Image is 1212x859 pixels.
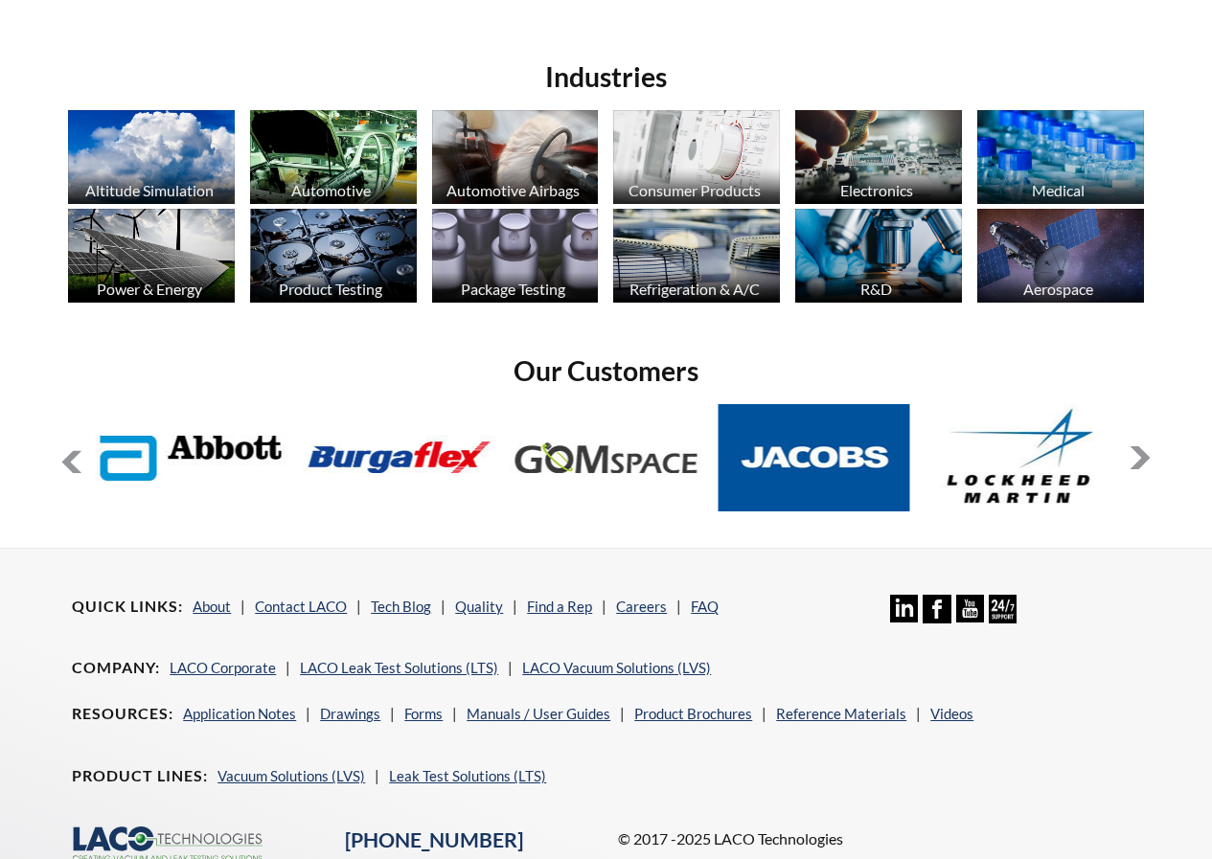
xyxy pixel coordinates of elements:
[527,598,592,615] a: Find a Rep
[610,280,778,298] div: Refrigeration & A/C
[389,767,546,784] a: Leak Test Solutions (LTS)
[96,404,287,511] img: Abbott-Labs.jpg
[792,181,960,199] div: Electronics
[792,280,960,298] div: R&D
[65,280,233,298] div: Power & Energy
[432,209,599,307] a: Package Testing
[429,181,597,199] div: Automotive Airbags
[303,404,494,511] img: Burgaflex.jpg
[522,659,711,676] a: LACO Vacuum Solutions (LVS)
[467,705,610,722] a: Manuals / User Guides
[429,280,597,298] div: Package Testing
[250,110,417,203] img: industry_Automotive_670x376.jpg
[193,598,231,615] a: About
[977,209,1144,307] a: Aerospace
[68,110,235,203] img: industry_AltitudeSim_670x376.jpg
[170,659,276,676] a: LACO Corporate
[300,659,498,676] a: LACO Leak Test Solutions (LTS)
[217,767,365,784] a: Vacuum Solutions (LVS)
[432,110,599,203] img: industry_Auto-Airbag_670x376.jpg
[795,209,962,302] img: industry_R_D_670x376.jpg
[926,404,1117,511] img: Lockheed-Martin.jpg
[511,404,702,511] img: GOM-Space.jpg
[371,598,431,615] a: Tech Blog
[250,209,417,307] a: Product Testing
[618,826,1140,851] p: © 2017 -2025 LACO Technologies
[68,110,235,209] a: Altitude Simulation
[320,705,380,722] a: Drawings
[610,181,778,199] div: Consumer Products
[613,209,780,307] a: Refrigeration & A/C
[247,280,415,298] div: Product Testing
[455,598,503,615] a: Quality
[989,609,1017,626] a: 24/7 Support
[404,705,443,722] a: Forms
[776,705,906,722] a: Reference Materials
[72,658,160,678] h4: Company
[613,110,780,203] img: industry_Consumer_670x376.jpg
[930,705,973,722] a: Videos
[718,404,909,511] img: Jacobs.jpg
[613,209,780,302] img: industry_HVAC_670x376.jpg
[247,181,415,199] div: Automotive
[60,59,1152,95] h2: Industries
[72,766,208,786] h4: Product Lines
[613,110,780,209] a: Consumer Products
[974,181,1142,199] div: Medical
[72,597,183,617] h4: Quick Links
[432,209,599,302] img: industry_Package_670x376.jpg
[795,110,962,203] img: industry_Electronics_670x376.jpg
[250,209,417,302] img: industry_ProductTesting_670x376.jpg
[634,705,752,722] a: Product Brochures
[989,595,1017,622] img: 24/7 Support Icon
[795,209,962,307] a: R&D
[977,110,1144,209] a: Medical
[974,280,1142,298] div: Aerospace
[691,598,719,615] a: FAQ
[432,110,599,209] a: Automotive Airbags
[250,110,417,209] a: Automotive
[68,209,235,302] img: industry_Power-2_670x376.jpg
[183,705,296,722] a: Application Notes
[255,598,347,615] a: Contact LACO
[345,827,523,852] a: [PHONE_NUMBER]
[616,598,667,615] a: Careers
[977,209,1144,302] img: Artboard_1.jpg
[72,704,173,724] h4: Resources
[977,110,1144,203] img: industry_Medical_670x376.jpg
[795,110,962,209] a: Electronics
[68,209,235,307] a: Power & Energy
[65,181,233,199] div: Altitude Simulation
[60,353,1152,389] h2: Our Customers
